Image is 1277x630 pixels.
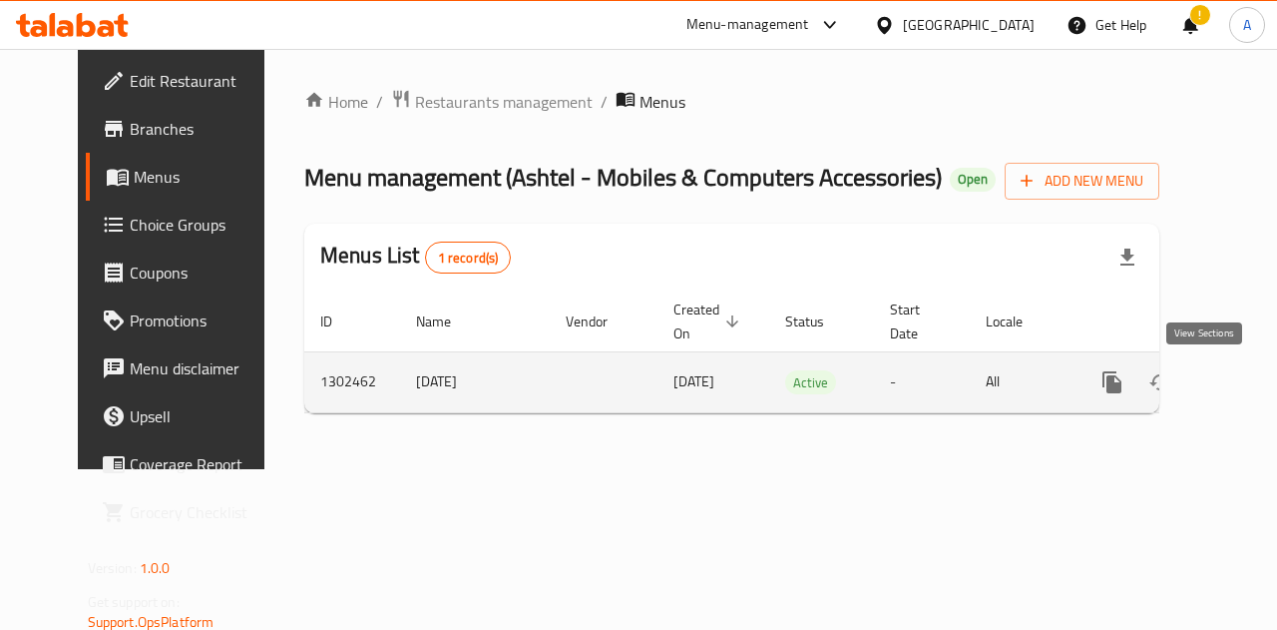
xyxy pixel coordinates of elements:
[426,249,511,268] span: 1 record(s)
[86,440,291,488] a: Coverage Report
[130,309,275,332] span: Promotions
[416,310,477,333] span: Name
[130,117,275,141] span: Branches
[86,57,291,105] a: Edit Restaurant
[1103,234,1151,282] div: Export file
[86,392,291,440] a: Upsell
[86,105,291,153] a: Branches
[425,242,512,274] div: Total records count
[320,310,358,333] span: ID
[130,213,275,237] span: Choice Groups
[304,89,1159,115] nav: breadcrumb
[130,261,275,285] span: Coupons
[673,298,745,345] span: Created On
[673,368,714,394] span: [DATE]
[1005,163,1159,200] button: Add New Menu
[130,452,275,476] span: Coverage Report
[950,168,996,192] div: Open
[86,201,291,249] a: Choice Groups
[140,555,171,581] span: 1.0.0
[86,488,291,536] a: Grocery Checklist
[134,165,275,189] span: Menus
[1021,169,1143,194] span: Add New Menu
[785,371,836,394] span: Active
[391,89,593,115] a: Restaurants management
[785,370,836,394] div: Active
[88,589,180,615] span: Get support on:
[1136,358,1184,406] button: Change Status
[785,310,850,333] span: Status
[950,171,996,188] span: Open
[320,241,511,274] h2: Menus List
[376,90,383,114] li: /
[986,310,1049,333] span: Locale
[88,555,137,581] span: Version:
[400,351,550,412] td: [DATE]
[970,351,1072,412] td: All
[566,310,634,333] span: Vendor
[639,90,685,114] span: Menus
[686,13,809,37] div: Menu-management
[601,90,608,114] li: /
[130,356,275,380] span: Menu disclaimer
[86,344,291,392] a: Menu disclaimer
[874,351,970,412] td: -
[1243,14,1251,36] span: A
[130,69,275,93] span: Edit Restaurant
[415,90,593,114] span: Restaurants management
[86,297,291,344] a: Promotions
[86,249,291,297] a: Coupons
[890,298,946,345] span: Start Date
[1088,358,1136,406] button: more
[903,14,1035,36] div: [GEOGRAPHIC_DATA]
[304,155,942,200] span: Menu management ( Ashtel - Mobiles & Computers Accessories )
[86,153,291,201] a: Menus
[130,404,275,428] span: Upsell
[130,500,275,524] span: Grocery Checklist
[304,351,400,412] td: 1302462
[304,90,368,114] a: Home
